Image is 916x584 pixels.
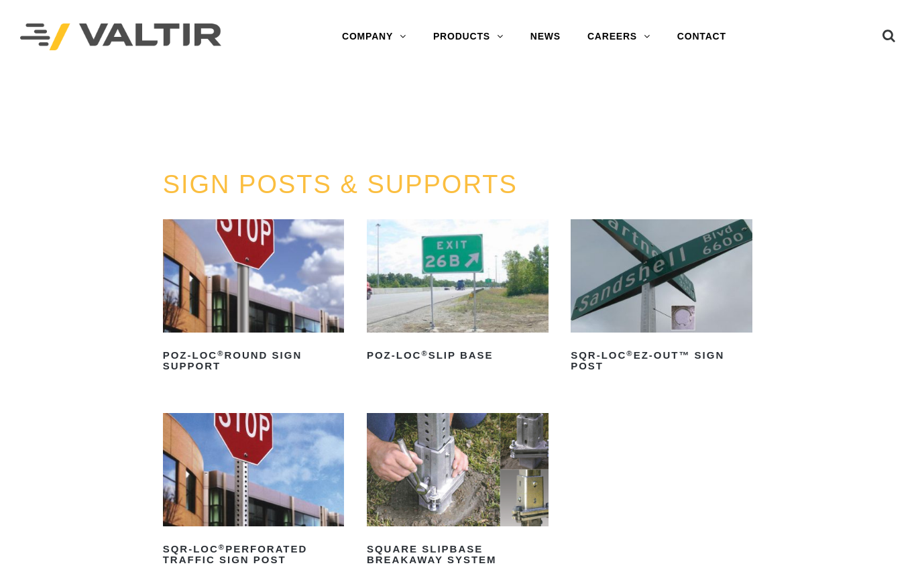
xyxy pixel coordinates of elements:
[163,538,345,571] h2: SQR-LOC Perforated Traffic Sign Post
[574,23,664,50] a: CAREERS
[367,345,549,366] h2: POZ-LOC Slip Base
[163,413,345,571] a: SQR-LOC®Perforated Traffic Sign Post
[571,345,752,377] h2: SQR-LOC EZ-Out™ Sign Post
[420,23,517,50] a: PRODUCTS
[163,170,518,198] a: SIGN POSTS & SUPPORTS
[367,413,549,571] a: Square Slipbase Breakaway System
[626,349,633,357] sup: ®
[20,23,221,51] img: Valtir
[421,349,428,357] sup: ®
[571,219,752,377] a: SQR-LOC®EZ-Out™ Sign Post
[664,23,740,50] a: CONTACT
[367,219,549,366] a: POZ-LOC®Slip Base
[517,23,574,50] a: NEWS
[163,219,345,377] a: POZ-LOC®Round Sign Support
[163,345,345,377] h2: POZ-LOC Round Sign Support
[367,538,549,571] h2: Square Slipbase Breakaway System
[219,543,225,551] sup: ®
[217,349,224,357] sup: ®
[329,23,420,50] a: COMPANY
